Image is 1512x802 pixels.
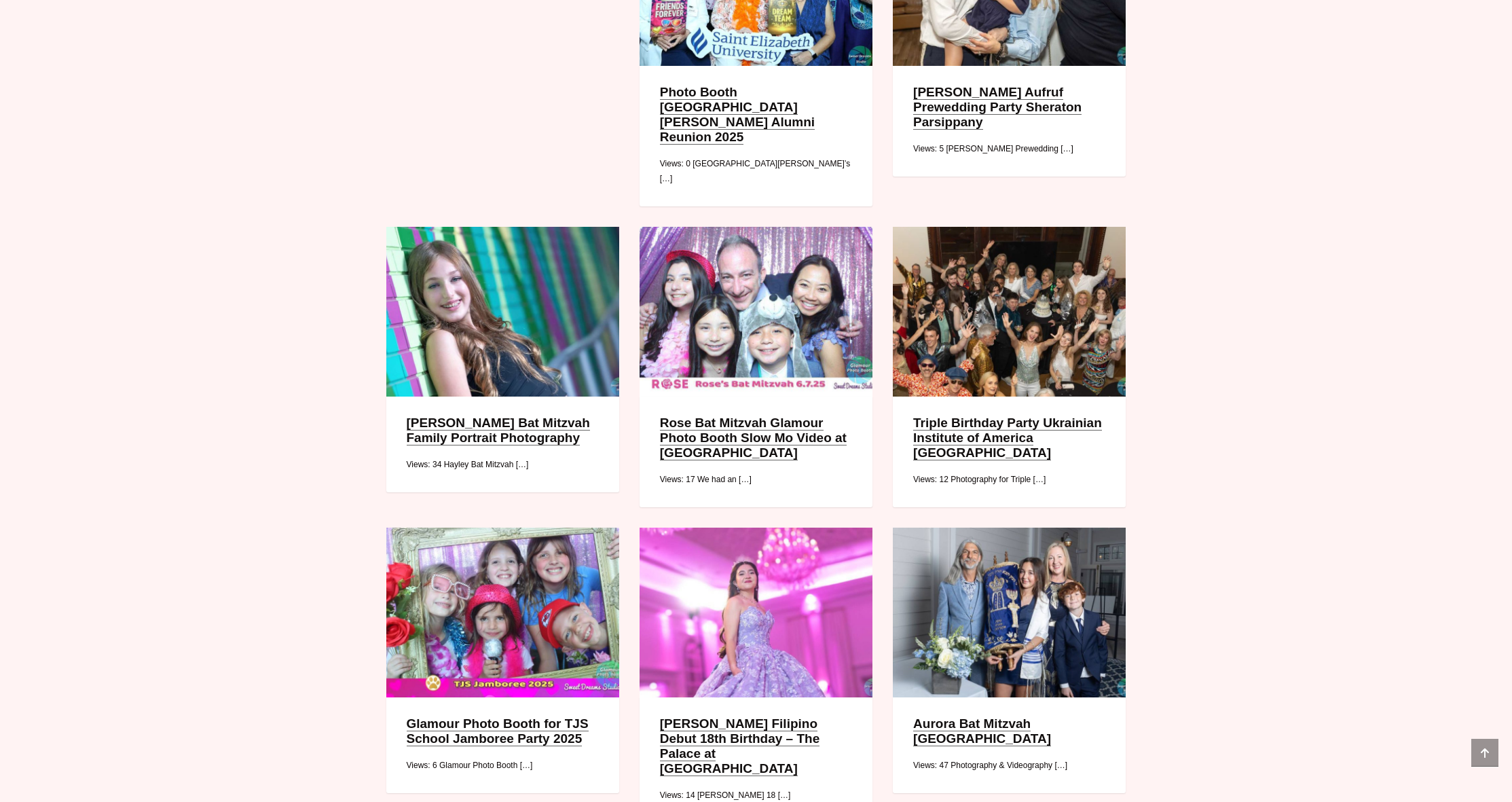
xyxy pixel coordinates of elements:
[660,85,815,145] a: Photo Booth [GEOGRAPHIC_DATA][PERSON_NAME] Alumni Reunion 2025
[660,416,847,460] a: Rose Bat Mitzvah Glamour Photo Booth Slow Mo Video at [GEOGRAPHIC_DATA]
[913,141,1105,156] div: Views: 5 [PERSON_NAME] Prewedding […]
[913,716,1051,746] a: Aurora Bat Mitzvah [GEOGRAPHIC_DATA]
[660,716,819,776] a: [PERSON_NAME] Filipino Debut 18th Birthday – The Palace at [GEOGRAPHIC_DATA]
[660,156,852,186] div: Views: 0 [GEOGRAPHIC_DATA][PERSON_NAME]’s […]
[913,85,1082,130] a: [PERSON_NAME] Aufruf Prewedding Party Sheraton Parsippany
[913,472,1105,487] div: Views: 12 Photography for Triple […]
[407,716,589,746] a: Glamour Photo Booth for TJS School Jamboree Party 2025
[913,758,1105,773] div: Views: 47 Photography & Videography […]
[407,416,590,445] a: [PERSON_NAME] Bat Mitzvah Family Portrait Photography
[407,758,599,773] div: Views: 6 Glamour Photo Booth […]
[913,416,1102,460] a: Triple Birthday Party Ukrainian Institute of America [GEOGRAPHIC_DATA]
[660,472,852,487] div: Views: 17 We had an […]
[407,457,599,472] div: Views: 34 Hayley Bat Mitzvah […]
